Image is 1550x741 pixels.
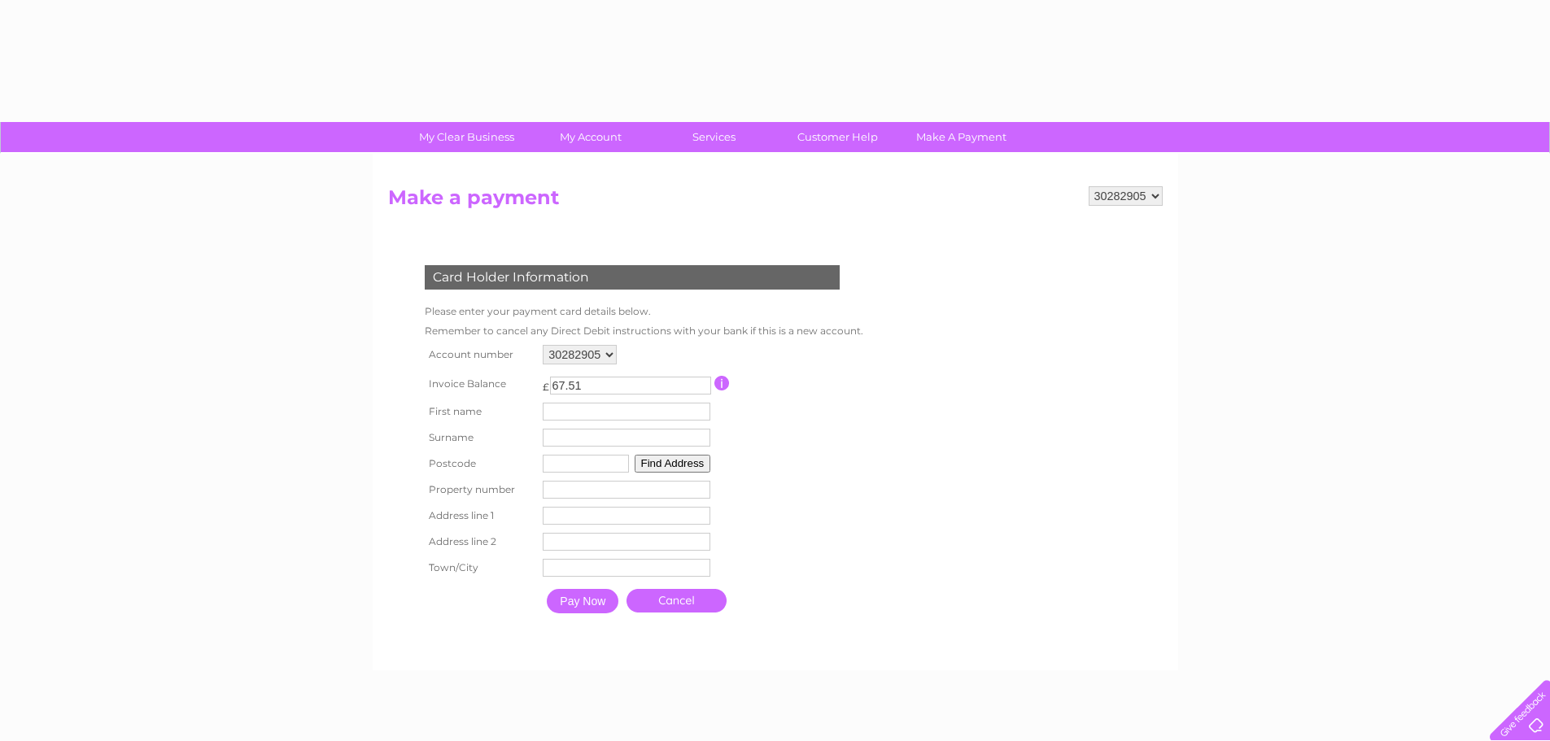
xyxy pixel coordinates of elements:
a: Services [647,122,781,152]
th: Invoice Balance [421,368,539,399]
a: My Clear Business [400,122,534,152]
td: Please enter your payment card details below. [421,302,867,321]
th: Postcode [421,451,539,477]
a: My Account [523,122,657,152]
td: Remember to cancel any Direct Debit instructions with your bank if this is a new account. [421,321,867,341]
input: Information [714,376,730,390]
th: Surname [421,425,539,451]
div: Card Holder Information [425,265,840,290]
a: Cancel [627,589,727,612]
th: Address line 2 [421,529,539,555]
th: Town/City [421,555,539,581]
th: Account number [421,341,539,368]
th: Property number [421,477,539,503]
button: Find Address [635,455,711,473]
th: Address line 1 [421,503,539,529]
input: Pay Now [547,589,618,613]
th: First name [421,399,539,425]
h2: Make a payment [388,186,1163,217]
a: Make A Payment [894,122,1028,152]
td: £ [543,373,549,393]
a: Customer Help [771,122,905,152]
